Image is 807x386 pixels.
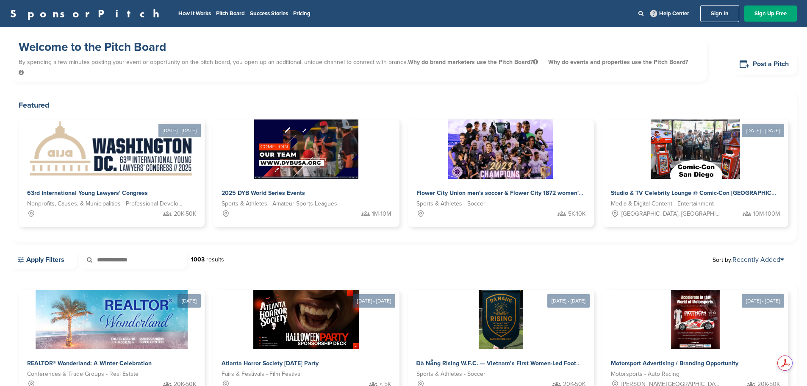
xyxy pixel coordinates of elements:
h1: Welcome to the Pitch Board [19,39,699,55]
a: [DATE] - [DATE] Sponsorpitch & Studio & TV Celebrity Lounge @ Comic-Con [GEOGRAPHIC_DATA]. Over 3... [602,106,788,227]
div: [DATE] - [DATE] [742,294,784,308]
a: Post a Pitch [732,54,797,75]
span: 63rd International Young Lawyers' Congress [27,189,148,197]
span: Flower City Union men's soccer & Flower City 1872 women's soccer [416,189,601,197]
img: Sponsorpitch & [36,290,187,349]
strong: 1003 [191,256,205,263]
span: Sort by: [713,256,784,263]
img: Sponsorpitch & [448,119,554,179]
img: Sponsorpitch & [671,290,720,349]
span: Conferences & Trade Groups - Real Estate [27,369,139,379]
span: Motorsport Advertising / Branding Opportunity [611,360,738,367]
span: results [206,256,224,263]
a: Recently Added [732,255,784,264]
a: Sign In [700,5,739,22]
img: Sponsorpitch & [254,119,359,179]
img: Sponsorpitch & [651,119,740,179]
h2: Featured [19,99,788,111]
a: Sponsorpitch & 2025 DYB World Series Events Sports & Athletes - Amateur Sports Leagues 1M-10M [213,119,399,227]
span: Motorsports - Auto Racing [611,369,679,379]
a: Pricing [293,10,311,17]
a: [DATE] - [DATE] Sponsorpitch & 63rd International Young Lawyers' Congress Nonprofits, Causes, & M... [19,106,205,227]
p: By spending a few minutes posting your event or opportunity on the pitch board, you open up an ad... [19,55,699,80]
span: Đà Nẵng Rising W.F.C. — Vietnam’s First Women-Led Football Club [416,360,601,367]
div: [DATE] [177,294,201,308]
a: Help Center [649,8,691,19]
a: Pitch Board [216,10,245,17]
span: Sports & Athletes - Amateur Sports Leagues [222,199,337,208]
span: Atlanta Horror Society [DATE] Party [222,360,319,367]
img: Sponsorpitch & [253,290,359,349]
span: 10M-100M [753,209,780,219]
div: [DATE] - [DATE] [353,294,395,308]
span: Sports & Athletes - Soccer [416,199,485,208]
div: [DATE] - [DATE] [742,124,784,137]
a: Sponsorpitch & Flower City Union men's soccer & Flower City 1872 women's soccer Sports & Athletes... [408,119,594,227]
span: 2025 DYB World Series Events [222,189,305,197]
img: Sponsorpitch & [28,119,196,179]
span: [GEOGRAPHIC_DATA], [GEOGRAPHIC_DATA] [621,209,721,219]
span: Why do brand marketers use the Pitch Board? [408,58,540,66]
span: Media & Digital Content - Entertainment [611,199,714,208]
a: SponsorPitch [10,8,165,19]
span: Sports & Athletes - Soccer [416,369,485,379]
span: Fairs & Festivals - Film Festival [222,369,302,379]
span: REALTOR® Wonderland: A Winter Celebration [27,360,152,367]
span: 5K-10K [568,209,585,219]
a: How It Works [178,10,211,17]
div: [DATE] - [DATE] [158,124,201,137]
span: Nonprofits, Causes, & Municipalities - Professional Development [27,199,183,208]
a: Success Stories [250,10,288,17]
span: 1M-10M [372,209,391,219]
img: Sponsorpitch & [479,290,523,349]
span: 20K-50K [174,209,196,219]
div: [DATE] - [DATE] [547,294,590,308]
a: Sign Up Free [744,6,797,22]
a: Apply Filters [10,251,77,269]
